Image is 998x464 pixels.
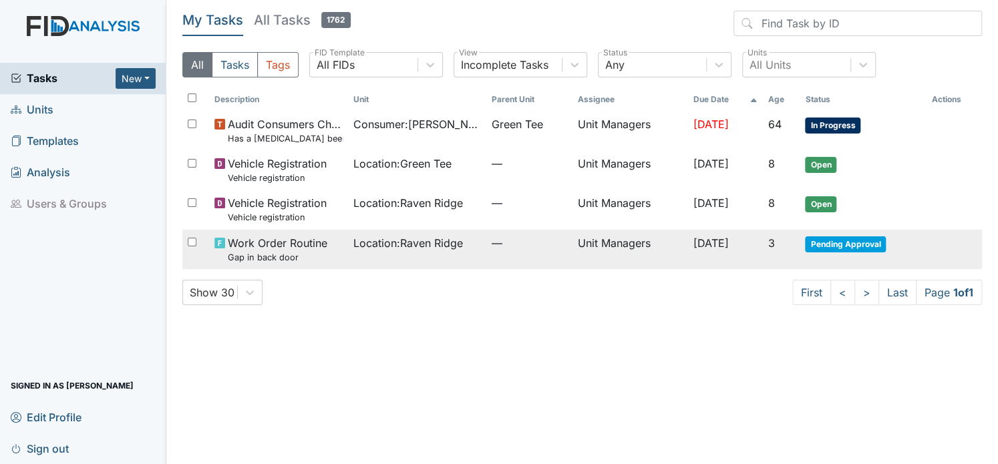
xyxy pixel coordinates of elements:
small: Vehicle registration [228,211,327,224]
strong: 1 of 1 [953,286,973,299]
span: In Progress [805,118,860,134]
div: All FIDs [317,57,355,73]
button: Tasks [212,52,258,77]
span: [DATE] [693,196,729,210]
h5: My Tasks [182,11,243,29]
div: Incomplete Tasks [461,57,548,73]
span: [DATE] [693,118,729,131]
td: Unit Managers [572,230,688,269]
a: Tasks [11,70,116,86]
a: First [792,280,831,305]
span: 8 [768,157,775,170]
span: Location : Raven Ridge [353,235,463,251]
a: Last [878,280,917,305]
th: Actions [927,88,982,111]
span: Consumer : [PERSON_NAME] [353,116,482,132]
span: 64 [768,118,782,131]
span: Units [11,99,53,120]
th: Toggle SortBy [688,88,763,111]
span: Location : Green Tee [353,156,452,172]
span: 1762 [321,12,351,28]
td: Unit Managers [572,111,688,150]
div: Show 30 [190,284,234,300]
span: [DATE] [693,236,729,250]
span: — [492,235,567,251]
span: Pending Approval [805,236,886,252]
nav: task-pagination [792,280,982,305]
span: Location : Raven Ridge [353,195,463,211]
span: Analysis [11,162,70,183]
span: Signed in as [PERSON_NAME] [11,375,134,396]
th: Toggle SortBy [800,88,927,111]
small: Gap in back door [228,251,327,264]
a: > [854,280,879,305]
input: Toggle All Rows Selected [188,93,196,102]
span: Page [916,280,982,305]
div: All Units [750,57,791,73]
td: Unit Managers [572,150,688,190]
small: Has a [MEDICAL_DATA] been completed for all [DEMOGRAPHIC_DATA] and [DEMOGRAPHIC_DATA] over 50 or ... [228,132,343,145]
span: Green Tee [492,116,543,132]
span: Open [805,196,836,212]
a: < [830,280,855,305]
button: All [182,52,212,77]
th: Toggle SortBy [763,88,800,111]
td: Unit Managers [572,190,688,229]
th: Assignee [572,88,688,111]
button: Tags [257,52,299,77]
span: Vehicle Registration Vehicle registration [228,195,327,224]
div: Any [605,57,625,73]
th: Toggle SortBy [348,88,487,111]
span: 3 [768,236,775,250]
span: Templates [11,131,79,152]
span: 8 [768,196,775,210]
span: [DATE] [693,157,729,170]
h5: All Tasks [254,11,351,29]
span: Edit Profile [11,407,81,427]
input: Find Task by ID [733,11,982,36]
span: — [492,156,567,172]
button: New [116,68,156,89]
span: Work Order Routine Gap in back door [228,235,327,264]
small: Vehicle registration [228,172,327,184]
span: — [492,195,567,211]
th: Toggle SortBy [486,88,572,111]
span: Open [805,157,836,173]
span: Vehicle Registration Vehicle registration [228,156,327,184]
span: Sign out [11,438,69,459]
div: Type filter [182,52,299,77]
th: Toggle SortBy [209,88,348,111]
span: Audit Consumers Charts Has a colonoscopy been completed for all males and females over 50 or is t... [228,116,343,145]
